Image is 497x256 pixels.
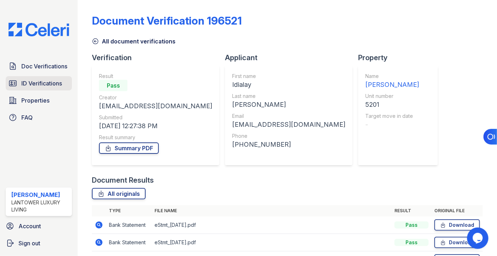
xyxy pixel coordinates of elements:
a: Download [434,219,480,231]
a: All originals [92,188,146,199]
div: Result [99,73,212,80]
a: Summary PDF [99,142,159,154]
div: Target move in date [365,113,419,120]
div: [PERSON_NAME] [11,190,69,199]
span: Account [19,222,41,230]
div: Unit number [365,93,419,100]
div: [PERSON_NAME] [365,80,419,90]
div: - [365,120,419,130]
div: Pass [394,239,429,246]
a: Properties [6,93,72,108]
div: [PERSON_NAME] [232,100,345,110]
th: File name [152,205,392,216]
div: Document Results [92,175,154,185]
div: Document Verification 196521 [92,14,242,27]
img: CE_Logo_Blue-a8612792a0a2168367f1c8372b55b34899dd931a85d93a1a3d3e32e68fde9ad4.png [3,23,75,36]
span: ID Verifications [21,79,62,88]
a: ID Verifications [6,76,72,90]
a: Sign out [3,236,75,250]
div: Email [232,113,345,120]
a: Download [434,237,480,248]
div: Pass [394,221,429,229]
a: Doc Verifications [6,59,72,73]
th: Original file [431,205,483,216]
a: Name [PERSON_NAME] [365,73,419,90]
div: Submitted [99,114,212,121]
div: Pass [99,80,127,91]
div: [EMAIL_ADDRESS][DOMAIN_NAME] [99,101,212,111]
span: Doc Verifications [21,62,67,70]
a: FAQ [6,110,72,125]
span: Sign out [19,239,40,247]
div: Property [358,53,444,63]
div: [EMAIL_ADDRESS][DOMAIN_NAME] [232,120,345,130]
div: Applicant [225,53,358,63]
div: Result summary [99,134,212,141]
a: Account [3,219,75,233]
div: Idialay [232,80,345,90]
td: Bank Statement [106,234,152,251]
div: First name [232,73,345,80]
span: Properties [21,96,49,105]
a: All document verifications [92,37,176,46]
div: Lantower Luxury Living [11,199,69,213]
th: Result [392,205,431,216]
div: 5201 [365,100,419,110]
iframe: chat widget [467,228,490,249]
th: Type [106,205,152,216]
td: Bank Statement [106,216,152,234]
span: FAQ [21,113,33,122]
td: eStmt_[DATE].pdf [152,234,392,251]
div: [PHONE_NUMBER] [232,140,345,150]
div: Creator [99,94,212,101]
div: Name [365,73,419,80]
td: eStmt_[DATE].pdf [152,216,392,234]
div: [DATE] 12:27:38 PM [99,121,212,131]
div: Last name [232,93,345,100]
div: Verification [92,53,225,63]
div: Phone [232,132,345,140]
